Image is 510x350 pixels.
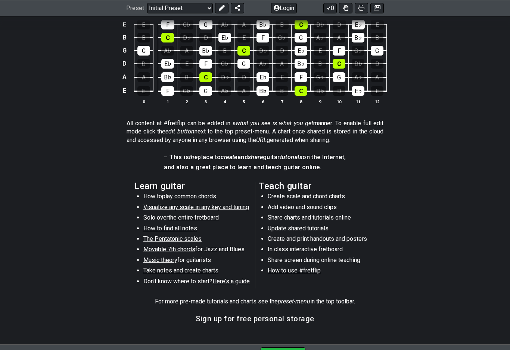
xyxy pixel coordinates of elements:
[323,3,337,13] button: 0
[368,98,387,106] th: 12
[218,73,231,82] div: D♭
[256,33,269,43] div: F
[161,73,174,82] div: B♭
[134,182,251,190] h2: Learn guitar
[180,46,193,56] div: A
[314,86,326,96] div: D♭
[371,33,383,43] div: B
[120,84,129,98] td: E
[268,235,374,246] li: Create and print handouts and posters
[137,33,150,43] div: B
[162,193,216,200] span: play common chords
[168,214,219,221] span: the entire fretboard
[137,86,150,96] div: E
[143,225,197,232] span: How to find all notes
[333,46,345,56] div: F
[295,46,307,56] div: E♭
[371,86,383,96] div: E
[333,73,345,82] div: G
[215,3,228,13] button: Edit Preset
[349,98,368,106] th: 11
[295,59,307,69] div: B♭
[147,3,213,13] select: Preset
[273,98,292,106] th: 7
[295,20,308,30] div: C
[199,20,212,30] div: G
[352,59,364,69] div: D♭
[137,73,150,82] div: A
[237,59,250,69] div: G
[276,33,288,43] div: G♭
[237,46,250,56] div: C
[256,59,269,69] div: A♭
[143,204,249,211] span: Visualize any scale in any key and tuning
[218,86,231,96] div: A♭
[180,86,193,96] div: G♭
[134,98,153,106] th: 0
[237,20,251,30] div: A
[276,73,288,82] div: E
[268,214,374,224] li: Share charts and tutorials online
[120,44,129,57] td: G
[221,154,237,161] em: create
[180,73,193,82] div: B
[218,46,231,56] div: B
[278,298,310,305] em: preset-menu
[143,246,195,253] span: Movable 7th chords
[143,193,250,203] li: How to
[352,86,364,96] div: E♭
[143,278,250,288] li: Don't know where to start?
[177,98,196,106] th: 2
[280,154,303,161] em: tutorials
[352,46,364,56] div: G♭
[143,257,177,264] span: Music theory
[314,33,326,43] div: A♭
[218,59,231,69] div: G♭
[196,315,314,323] h3: Sign up for free personal storage
[268,204,374,214] li: Add video and sound clips
[295,86,307,96] div: C
[199,73,212,82] div: C
[370,3,384,13] button: Create image
[143,236,202,243] span: The Pentatonic scales
[180,33,193,43] div: D♭
[256,20,270,30] div: B♭
[314,20,327,30] div: D♭
[180,20,193,30] div: G♭
[236,120,314,127] em: what you see is what you get
[371,20,384,30] div: E
[143,267,218,274] span: Take notes and create charts
[295,73,307,82] div: F
[333,59,345,69] div: C
[256,86,269,96] div: B♭
[355,3,368,13] button: Print
[314,73,326,82] div: G♭
[371,59,383,69] div: D
[199,59,212,69] div: F
[295,33,307,43] div: G
[292,98,311,106] th: 8
[161,46,174,56] div: A♭
[234,98,254,106] th: 5
[256,46,269,56] div: D♭
[248,154,263,161] em: share
[254,98,273,106] th: 6
[237,86,250,96] div: A
[259,182,376,190] h2: Teach guitar
[218,33,231,43] div: E♭
[164,164,346,172] h4: and also a great place to learn and teach guitar online.
[120,19,129,32] td: E
[256,73,269,82] div: E♭
[155,298,355,306] p: For more pre-made tutorials and charts see the in the top toolbar.
[330,98,349,106] th: 10
[161,20,174,30] div: F
[333,86,345,96] div: D
[161,86,174,96] div: F
[164,154,346,162] h4: – This is place to and guitar on the Internet,
[268,225,374,235] li: Update shared tutorials
[314,46,326,56] div: E
[231,3,244,13] button: Share Preset
[339,3,352,13] button: Toggle Dexterity for all fretkits
[199,33,212,43] div: D
[237,73,250,82] div: D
